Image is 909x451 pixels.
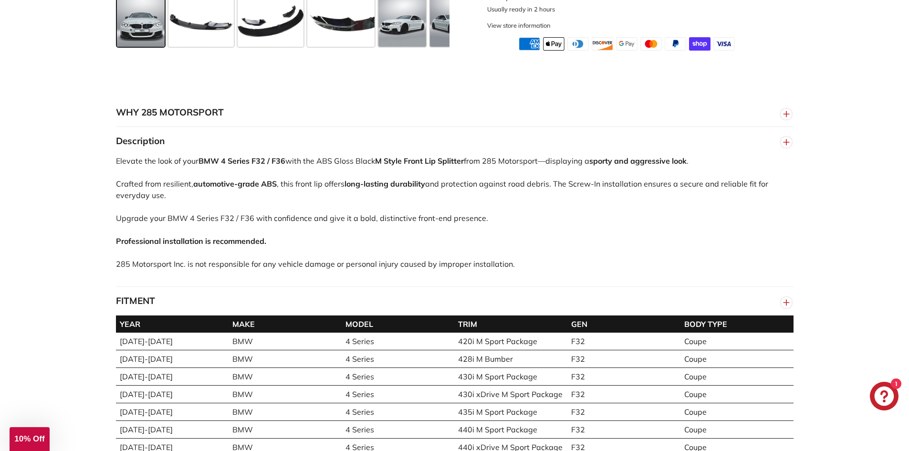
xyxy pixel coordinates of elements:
[680,350,794,367] td: Coupe
[567,367,680,385] td: F32
[454,350,567,367] td: 428i M Bumber
[680,315,794,333] th: BODY TYPE
[116,367,229,385] td: [DATE]-[DATE]
[345,179,425,189] strong: long-lasting durability
[116,350,229,367] td: [DATE]-[DATE]
[567,37,589,51] img: diners_club
[680,403,794,420] td: Coupe
[680,333,794,350] td: Coupe
[342,350,455,367] td: 4 Series
[589,156,687,166] strong: sporty and aggressive look
[229,367,342,385] td: BMW
[116,420,229,438] td: [DATE]-[DATE]
[454,420,567,438] td: 440i M Sport Package
[116,333,229,350] td: [DATE]-[DATE]
[342,333,455,350] td: 4 Series
[713,37,735,51] img: visa
[404,156,464,166] strong: Front Lip Splitter
[116,155,794,286] div: Elevate the look of your with the ABS Gloss Black from 285 Motorsport—displaying a . Crafted from...
[229,350,342,367] td: BMW
[229,315,342,333] th: MAKE
[342,315,455,333] th: MODEL
[375,156,402,166] strong: M Style
[454,385,567,403] td: 430i xDrive M Sport Package
[116,403,229,420] td: [DATE]-[DATE]
[567,403,680,420] td: F32
[867,382,901,413] inbox-online-store-chat: Shopify online store chat
[116,315,229,333] th: YEAR
[116,127,794,156] button: Description
[342,420,455,438] td: 4 Series
[519,37,540,51] img: american_express
[116,236,266,246] strong: Professional installation is recommended.
[454,367,567,385] td: 430i M Sport Package
[454,403,567,420] td: 435i M Sport Package
[229,403,342,420] td: BMW
[567,333,680,350] td: F32
[229,385,342,403] td: BMW
[454,333,567,350] td: 420i M Sport Package
[567,350,680,367] td: F32
[342,403,455,420] td: 4 Series
[342,367,455,385] td: 4 Series
[14,434,44,443] span: 10% Off
[689,37,710,51] img: shopify_pay
[193,179,277,189] strong: automotive-grade ABS
[640,37,662,51] img: master
[10,427,50,451] div: 10% Off
[229,333,342,350] td: BMW
[229,420,342,438] td: BMW
[567,420,680,438] td: F32
[116,385,229,403] td: [DATE]-[DATE]
[454,315,567,333] th: TRIM
[680,367,794,385] td: Coupe
[487,21,551,30] div: View store information
[567,315,680,333] th: GEN
[543,37,564,51] img: apple_pay
[116,287,794,315] button: FITMENT
[592,37,613,51] img: discover
[680,385,794,403] td: Coupe
[665,37,686,51] img: paypal
[680,420,794,438] td: Coupe
[342,385,455,403] td: 4 Series
[116,98,794,127] button: WHY 285 MOTORSPORT
[199,156,285,166] strong: BMW 4 Series F32 / F36
[487,5,787,14] p: Usually ready in 2 hours
[567,385,680,403] td: F32
[616,37,637,51] img: google_pay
